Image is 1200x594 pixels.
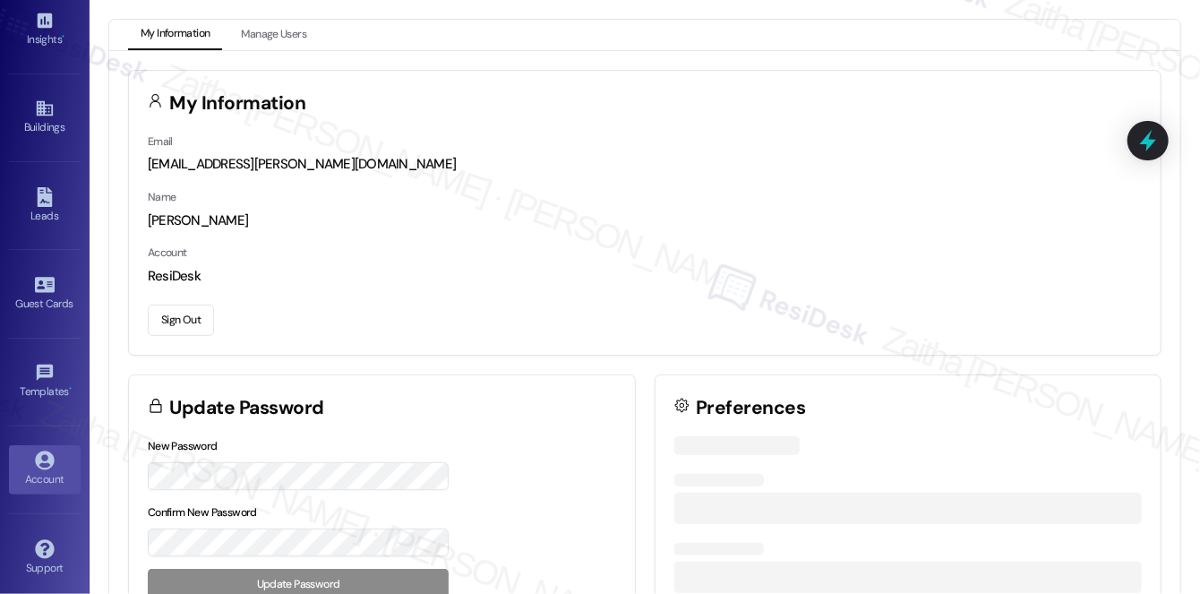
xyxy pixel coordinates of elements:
label: Email [148,134,173,149]
div: [EMAIL_ADDRESS][PERSON_NAME][DOMAIN_NAME] [148,155,1142,174]
div: [PERSON_NAME] [148,211,1142,230]
label: New Password [148,439,218,453]
h3: My Information [170,94,306,113]
a: Account [9,445,81,494]
label: Confirm New Password [148,505,257,520]
a: Insights • [9,5,81,54]
a: Buildings [9,93,81,142]
label: Account [148,245,187,260]
button: Sign Out [148,305,214,336]
label: Name [148,190,176,204]
div: ResiDesk [148,267,1142,286]
a: Guest Cards [9,270,81,318]
span: • [69,383,72,395]
span: • [62,30,64,43]
a: Templates • [9,357,81,406]
h3: Preferences [696,399,805,418]
a: Leads [9,182,81,230]
button: Manage Users [228,20,319,50]
button: My Information [128,20,222,50]
a: Support [9,534,81,582]
h3: Update Password [170,399,324,418]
